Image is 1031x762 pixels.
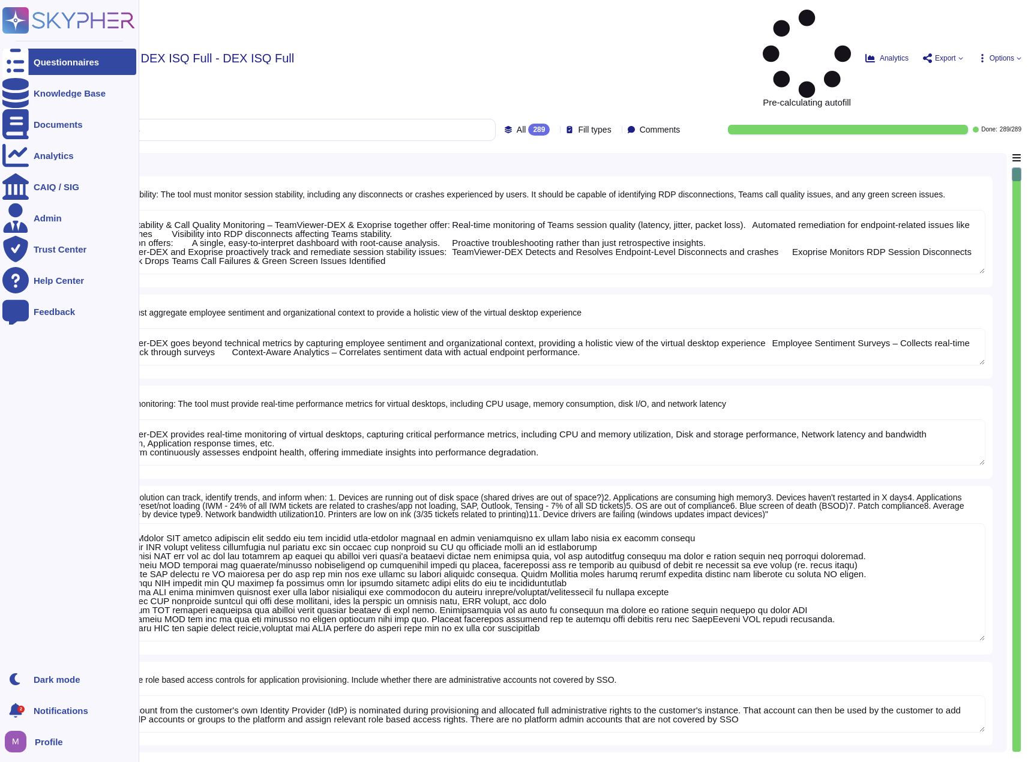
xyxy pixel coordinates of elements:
[1000,127,1021,133] span: 289 / 289
[96,190,945,199] span: Session stability: The tool must monitor session stability, including any disconnects or crashes ...
[640,125,681,134] span: Comments
[96,308,582,317] span: The tool must aggregate employee sentiment and organizational context to provide a holistic view ...
[34,182,79,191] div: CAIQ / SIG
[82,210,985,274] textarea: - Session Stability & Call Quality Monitoring – TeamViewer-DEX & Exoprise together offer: Real-ti...
[96,399,726,409] span: Real-time monitoring: The tool must provide real-time performance metrics for virtual desktops, i...
[880,55,909,62] span: Analytics
[2,173,136,200] a: CAIQ / SIG
[578,125,611,134] span: Fill types
[34,214,62,223] div: Admin
[981,127,997,133] span: Done:
[2,205,136,231] a: Admin
[2,111,136,137] a: Documents
[141,52,295,64] span: DEX ISQ Full - DEX ISQ Full
[2,267,136,293] a: Help Center
[34,307,75,316] div: Feedback
[990,55,1014,62] span: Options
[82,695,985,733] textarea: A single account from the customer's own Identity Provider (IdP) is nominated during provisioning...
[34,675,80,684] div: Dark mode
[34,276,84,285] div: Help Center
[34,706,88,715] span: Notifications
[34,58,99,67] div: Questionnaires
[2,142,136,169] a: Analytics
[34,89,106,98] div: Knowledge Base
[34,120,83,129] div: Documents
[34,151,74,160] div: Analytics
[517,125,526,134] span: All
[2,728,35,755] button: user
[96,493,964,519] span: "Can your solution can track, identify trends, and inform when: 1. Devices are running out of dis...
[5,731,26,752] img: user
[82,419,985,466] textarea: - TeamViewer-DEX provides real-time monitoring of virtual desktops, capturing critical performanc...
[82,328,985,365] textarea: - TeamViewer-DEX goes beyond technical metrics by capturing employee sentiment and organizational...
[2,236,136,262] a: Trust Center
[82,523,985,641] textarea: 2. Lor, IpsuMdolor SIT ametco adipiscin elit seddo eiu tem incidid utla-etdolor magnaal en admin ...
[865,53,909,63] button: Analytics
[2,80,136,106] a: Knowledge Base
[935,55,956,62] span: Export
[35,737,63,746] span: Profile
[17,706,25,713] div: 2
[763,10,851,107] span: Pre-calculating autofill
[96,675,617,685] span: Describe the role based access controls for application provisioning. Include whether there are a...
[34,245,86,254] div: Trust Center
[2,298,136,325] a: Feedback
[528,124,550,136] div: 289
[47,119,495,140] input: Search by keywords
[2,49,136,75] a: Questionnaires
